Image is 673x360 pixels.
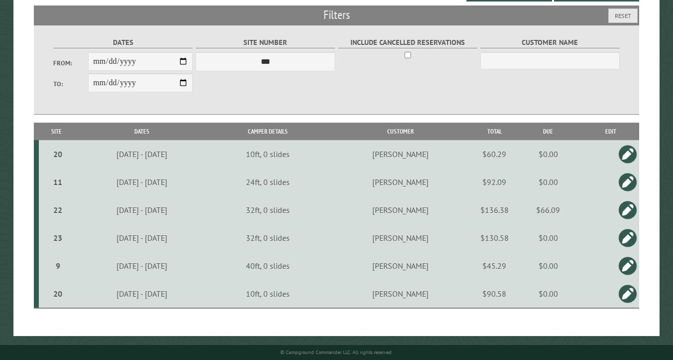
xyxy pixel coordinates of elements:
[474,252,514,280] td: $45.29
[582,123,640,140] th: Edit
[514,123,582,140] th: Due
[514,196,582,224] td: $66.09
[77,261,208,271] div: [DATE] - [DATE]
[209,252,326,280] td: 40ft, 0 slides
[514,140,582,168] td: $0.00
[75,123,209,140] th: Dates
[77,205,208,215] div: [DATE] - [DATE]
[327,224,475,252] td: [PERSON_NAME]
[480,37,620,48] label: Customer Name
[43,149,74,159] div: 20
[43,289,74,299] div: 20
[209,224,326,252] td: 32ft, 0 slides
[77,177,208,187] div: [DATE] - [DATE]
[77,149,208,159] div: [DATE] - [DATE]
[327,196,475,224] td: [PERSON_NAME]
[196,37,335,48] label: Site Number
[39,123,75,140] th: Site
[43,233,74,243] div: 23
[514,252,582,280] td: $0.00
[280,349,393,356] small: © Campground Commander LLC. All rights reserved.
[209,168,326,196] td: 24ft, 0 slides
[338,37,477,48] label: Include Cancelled Reservations
[514,224,582,252] td: $0.00
[53,58,88,68] label: From:
[327,280,475,308] td: [PERSON_NAME]
[327,252,475,280] td: [PERSON_NAME]
[608,8,638,23] button: Reset
[327,140,475,168] td: [PERSON_NAME]
[514,168,582,196] td: $0.00
[474,123,514,140] th: Total
[514,280,582,308] td: $0.00
[474,196,514,224] td: $136.38
[209,123,326,140] th: Camper Details
[474,280,514,308] td: $90.58
[209,140,326,168] td: 10ft, 0 slides
[327,123,475,140] th: Customer
[209,280,326,308] td: 10ft, 0 slides
[43,261,74,271] div: 9
[53,37,193,48] label: Dates
[77,289,208,299] div: [DATE] - [DATE]
[43,205,74,215] div: 22
[209,196,326,224] td: 32ft, 0 slides
[53,79,88,89] label: To:
[34,5,640,24] h2: Filters
[474,140,514,168] td: $60.29
[77,233,208,243] div: [DATE] - [DATE]
[327,168,475,196] td: [PERSON_NAME]
[474,168,514,196] td: $92.09
[43,177,74,187] div: 11
[474,224,514,252] td: $130.58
